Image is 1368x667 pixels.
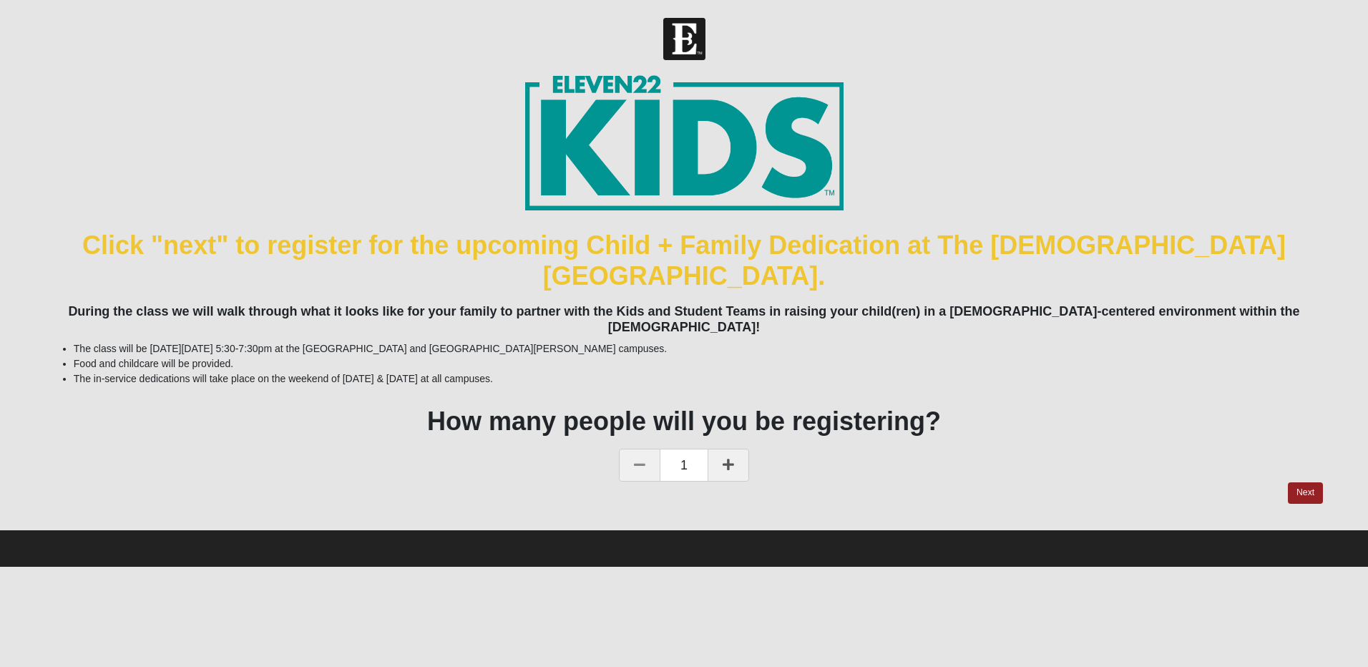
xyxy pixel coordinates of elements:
[524,75,844,210] img: E22-kids-pms7716-TM.png
[74,356,1323,371] li: Food and childcare will be provided.
[1288,482,1323,503] a: Next
[660,449,708,482] span: 1
[74,371,1323,386] li: The in-service dedications will take place on the weekend of [DATE] & [DATE] at all campuses.
[45,304,1323,335] h4: During the class we will walk through what it looks like for your family to partner with the Kids...
[74,341,1323,356] li: The class will be [DATE][DATE] 5:30-7:30pm at the [GEOGRAPHIC_DATA] and [GEOGRAPHIC_DATA][PERSON_...
[663,18,705,60] img: Church of Eleven22 Logo
[82,230,1286,291] font: Click "next" to register for the upcoming Child + Family Dedication at The [DEMOGRAPHIC_DATA][GEO...
[45,406,1323,437] h1: How many people will you be registering?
